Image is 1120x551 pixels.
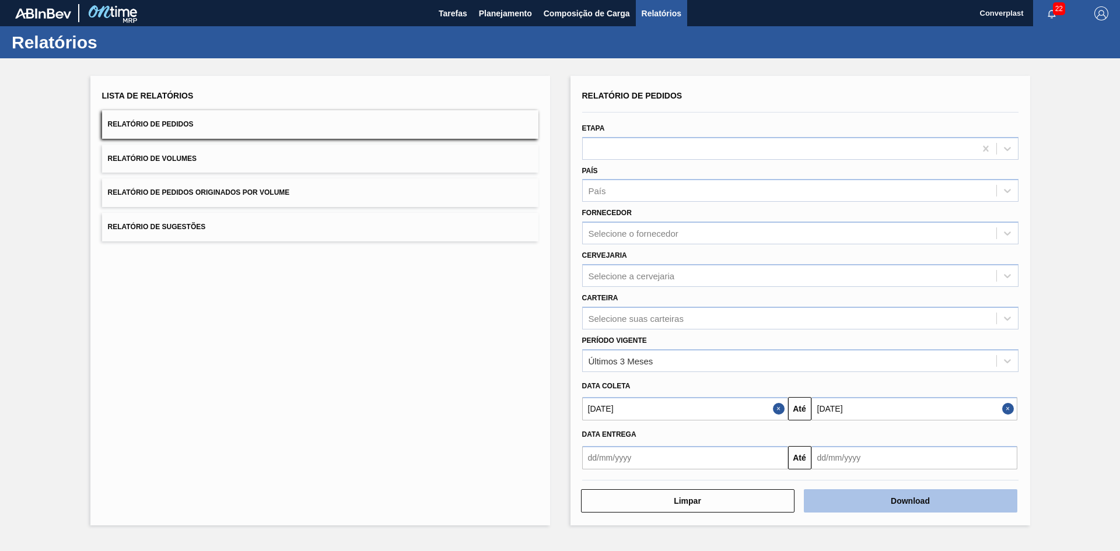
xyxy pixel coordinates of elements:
label: Fornecedor [582,209,632,217]
button: Relatório de Pedidos Originados por Volume [102,178,538,207]
span: Relatório de Pedidos [108,120,194,128]
button: Relatório de Pedidos [102,110,538,139]
span: Planejamento [479,6,532,20]
span: Data entrega [582,430,636,438]
input: dd/mm/yyyy [811,397,1017,420]
h1: Relatórios [12,36,219,49]
span: Relatórios [642,6,681,20]
input: dd/mm/yyyy [582,397,788,420]
input: dd/mm/yyyy [811,446,1017,469]
label: Etapa [582,124,605,132]
button: Até [788,446,811,469]
span: Relatório de Sugestões [108,223,206,231]
div: Últimos 3 Meses [589,356,653,366]
span: Relatório de Pedidos Originados por Volume [108,188,290,196]
span: Relatório de Pedidos [582,91,682,100]
button: Close [1002,397,1017,420]
button: Relatório de Sugestões [102,213,538,241]
label: Cervejaria [582,251,627,259]
button: Notificações [1033,5,1070,22]
button: Até [788,397,811,420]
label: Carteira [582,294,618,302]
button: Limpar [581,489,794,513]
button: Close [773,397,788,420]
img: TNhmsLtSVTkK8tSr43FrP2fwEKptu5GPRR3wAAAABJRU5ErkJggg== [15,8,71,19]
span: Tarefas [439,6,467,20]
label: Período Vigente [582,336,647,345]
div: Selecione suas carteiras [589,313,684,323]
label: País [582,167,598,175]
span: 22 [1053,2,1065,15]
button: Relatório de Volumes [102,145,538,173]
div: Selecione o fornecedor [589,229,678,238]
img: Logout [1094,6,1108,20]
div: Selecione a cervejaria [589,271,675,280]
span: Lista de Relatórios [102,91,194,100]
button: Download [804,489,1017,513]
div: País [589,186,606,196]
span: Composição de Carga [544,6,630,20]
input: dd/mm/yyyy [582,446,788,469]
span: Data coleta [582,382,631,390]
span: Relatório de Volumes [108,155,197,163]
